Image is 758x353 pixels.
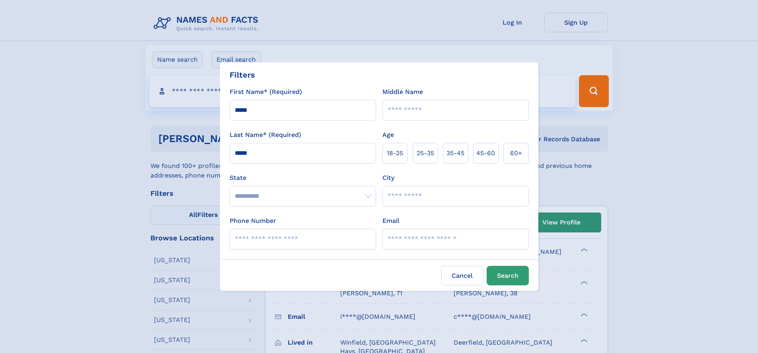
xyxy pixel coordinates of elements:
[510,148,522,158] span: 60+
[382,130,394,140] label: Age
[230,216,276,226] label: Phone Number
[476,148,495,158] span: 45‑60
[230,130,301,140] label: Last Name* (Required)
[387,148,403,158] span: 18‑25
[230,69,255,81] div: Filters
[417,148,434,158] span: 25‑35
[487,266,529,285] button: Search
[230,173,376,183] label: State
[441,266,483,285] label: Cancel
[446,148,464,158] span: 35‑45
[382,173,394,183] label: City
[230,87,302,97] label: First Name* (Required)
[382,216,399,226] label: Email
[382,87,423,97] label: Middle Name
